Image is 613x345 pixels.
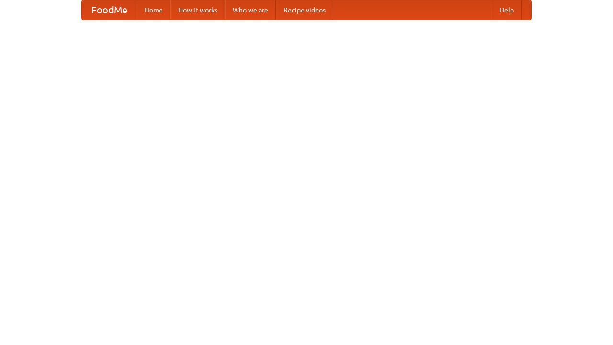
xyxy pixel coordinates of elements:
[137,0,170,20] a: Home
[225,0,276,20] a: Who we are
[276,0,333,20] a: Recipe videos
[170,0,225,20] a: How it works
[82,0,137,20] a: FoodMe
[492,0,522,20] a: Help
